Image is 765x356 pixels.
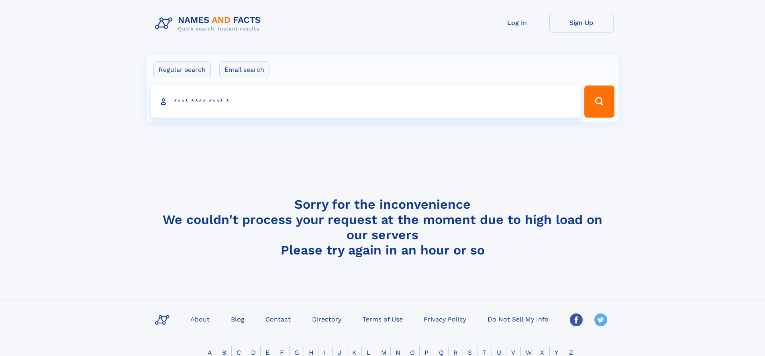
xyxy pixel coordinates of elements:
a: About [187,313,213,325]
img: Logo Names and Facts [152,13,267,35]
a: Directory [309,313,345,325]
h4: Sorry for the inconvenience We couldn't process your request at the moment due to high load on ou... [152,197,614,258]
img: Facebook [570,313,583,326]
a: Terms of Use [359,313,406,325]
a: Blog [228,313,248,325]
a: Log In [485,13,549,33]
a: Do Not Sell My Info [484,313,552,325]
a: Sign Up [549,13,614,33]
input: search input [151,85,581,118]
button: Search Button [584,85,614,118]
img: Twitter [594,313,607,326]
a: Privacy Policy [420,313,469,325]
label: Email search [219,61,269,78]
a: Contact [262,313,294,325]
label: Regular search [153,61,211,78]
